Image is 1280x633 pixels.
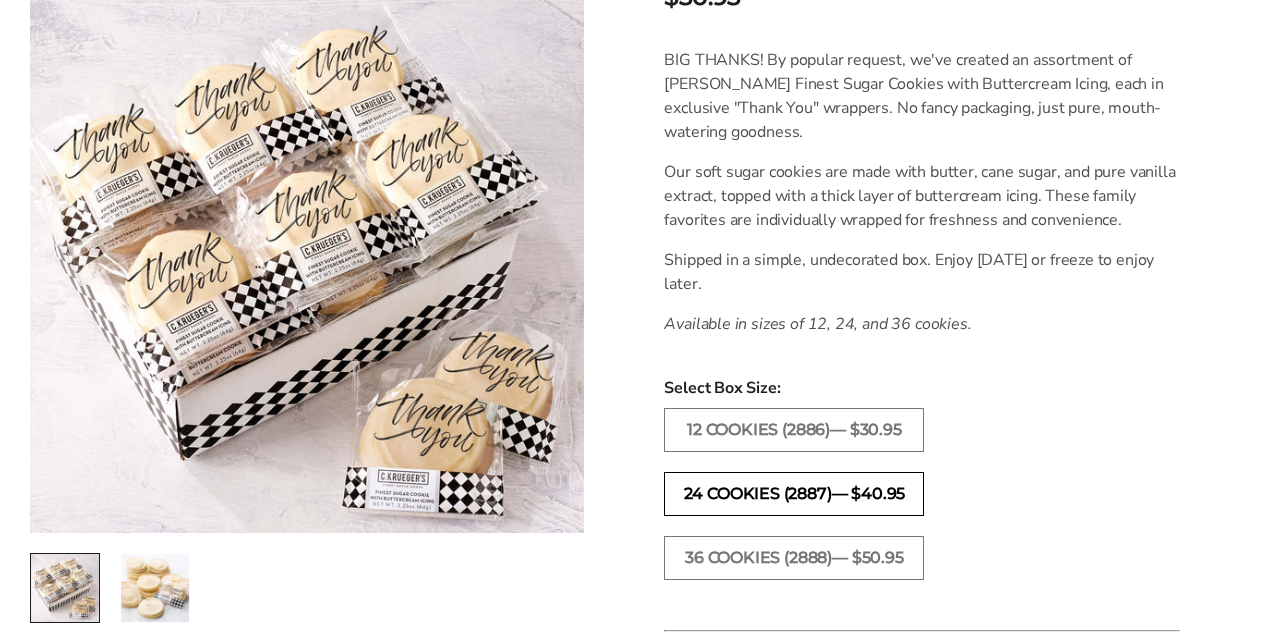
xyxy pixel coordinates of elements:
p: Our soft sugar cookies are made with butter, cane sugar, and pure vanilla extract, topped with a ... [664,160,1180,232]
iframe: Sign Up via Text for Offers [16,557,207,617]
label: 24 COOKIES (2887)— $40.95 [664,472,924,516]
em: Available in sizes of 12, 24, and 36 cookies. [664,313,971,335]
label: 36 COOKIES (2888)— $50.95 [664,536,924,580]
a: 2 / 2 [120,553,190,623]
p: Shipped in a simple, undecorated box. Enjoy [DATE] or freeze to enjoy later. [664,248,1180,296]
a: 1 / 2 [30,553,100,623]
img: Just the Cookies! Thank You Assortment [31,554,99,622]
span: Select Box Size: [664,376,1180,400]
img: Just the Cookies! Thank You Assortment [121,554,189,622]
p: BIG THANKS! By popular request, we've created an assortment of [PERSON_NAME] Finest Sugar Cookies... [664,48,1180,144]
label: 12 COOKIES (2886)— $30.95 [664,408,924,452]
